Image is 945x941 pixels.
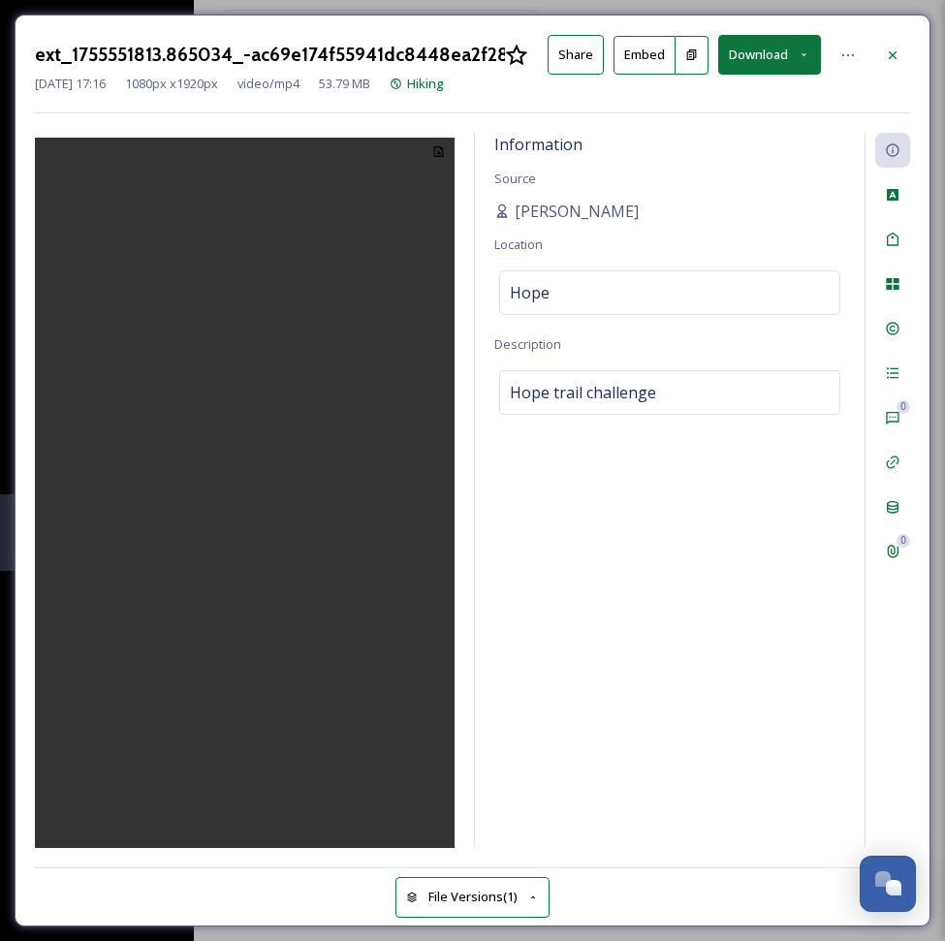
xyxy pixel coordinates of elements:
button: File Versions(1) [395,877,551,917]
div: 0 [897,534,910,548]
span: [PERSON_NAME] [515,200,639,223]
button: Open Chat [860,856,916,912]
span: Description [494,335,561,353]
span: [DATE] 17:16 [35,75,106,93]
span: Information [494,134,583,155]
span: Hope [510,281,550,304]
span: Location [494,235,543,253]
span: 53.79 MB [319,75,370,93]
span: Hope trail challenge [510,381,656,404]
button: Embed [614,36,676,75]
h3: ext_1755551813.865034_-ac69e174f55941dc8448ea2f28bd5453.mp4 [35,41,505,69]
span: video/mp4 [237,75,299,93]
span: Source [494,170,536,187]
button: Download [718,35,821,75]
div: 0 [897,400,910,414]
span: Hiking [407,75,444,92]
span: 1080 px x 1920 px [125,75,218,93]
button: Share [548,35,604,75]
